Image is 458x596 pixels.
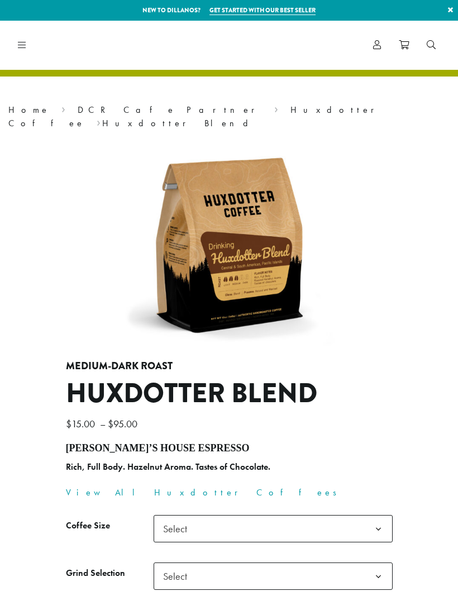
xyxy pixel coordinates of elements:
[209,6,316,15] a: Get started with our best seller
[159,565,198,587] span: Select
[66,565,154,581] label: Grind Selection
[154,562,393,590] span: Select
[66,417,98,430] bdi: 15.00
[78,104,263,116] a: DCR Cafe Partner
[97,113,101,130] span: ›
[8,104,50,116] a: Home
[8,104,382,129] a: Huxdotter Coffee
[66,442,393,455] h4: [PERSON_NAME]’s House Espresso
[8,103,450,130] nav: Breadcrumb
[274,99,278,117] span: ›
[66,461,270,473] b: Rich, Full Body. Hazelnut Aroma. Tastes of Chocolate.
[418,36,445,54] a: Search
[100,417,106,430] span: –
[61,99,65,117] span: ›
[66,360,393,373] h4: Medium-Dark Roast
[108,417,140,430] bdi: 95.00
[66,487,344,498] a: View All Huxdotter Coffees
[66,417,71,430] span: $
[66,378,393,410] h1: Huxdotter Blend
[154,515,393,542] span: Select
[108,417,113,430] span: $
[159,518,198,540] span: Select
[66,518,154,534] label: Coffee Size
